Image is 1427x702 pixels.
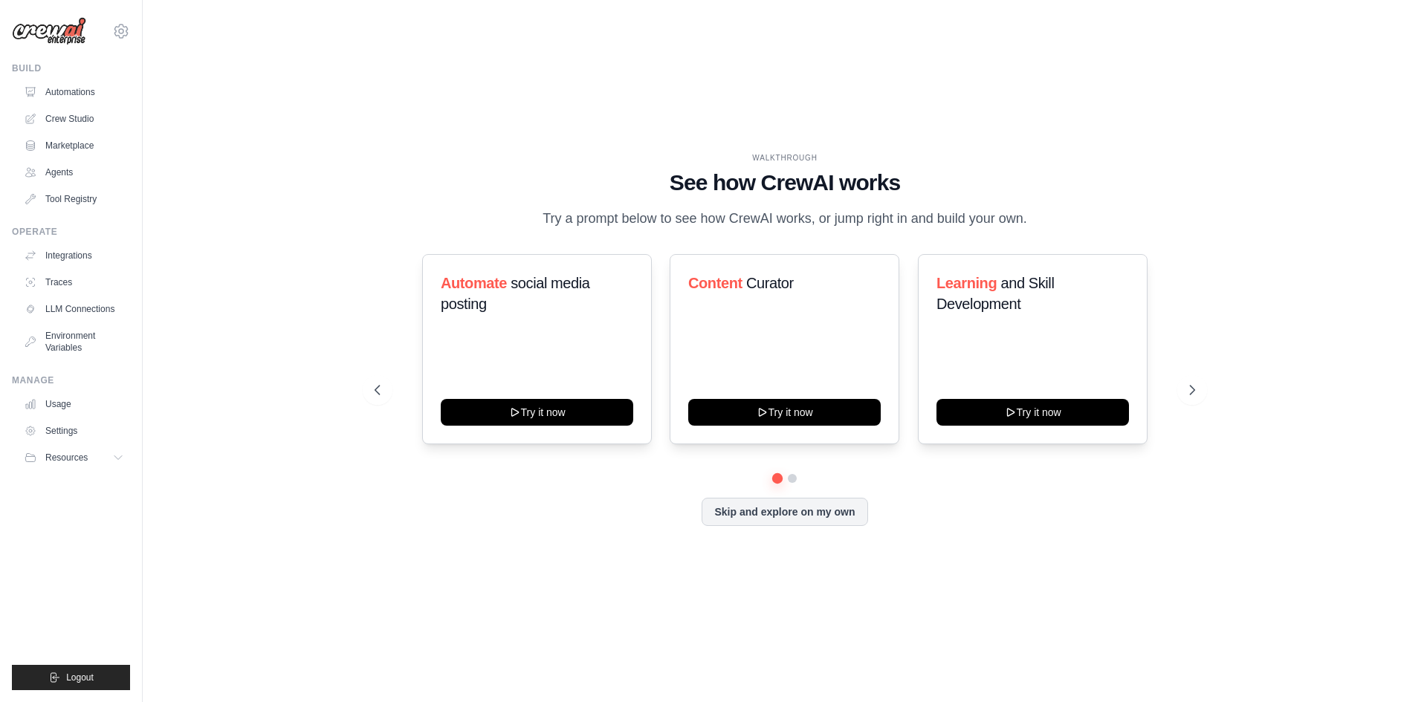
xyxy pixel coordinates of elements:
span: social media posting [441,275,590,312]
a: Traces [18,270,130,294]
div: Operate [12,226,130,238]
span: and Skill Development [936,275,1054,312]
span: Curator [746,275,794,291]
span: Logout [66,672,94,683]
span: Resources [45,452,88,464]
a: Settings [18,419,130,443]
button: Resources [18,446,130,469]
a: Marketplace [18,134,130,157]
div: Build [12,62,130,74]
a: LLM Connections [18,297,130,321]
button: Try it now [688,399,881,426]
p: Try a prompt below to see how CrewAI works, or jump right in and build your own. [535,208,1035,230]
a: Usage [18,392,130,416]
div: WALKTHROUGH [375,152,1195,163]
button: Try it now [441,399,633,426]
a: Automations [18,80,130,104]
div: Manage [12,374,130,386]
a: Environment Variables [18,324,130,360]
a: Agents [18,160,130,184]
span: Content [688,275,742,291]
a: Crew Studio [18,107,130,131]
button: Logout [12,665,130,690]
img: Logo [12,17,86,45]
span: Learning [936,275,997,291]
button: Try it now [936,399,1129,426]
a: Integrations [18,244,130,267]
button: Skip and explore on my own [702,498,867,526]
h1: See how CrewAI works [375,169,1195,196]
a: Tool Registry [18,187,130,211]
span: Automate [441,275,507,291]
